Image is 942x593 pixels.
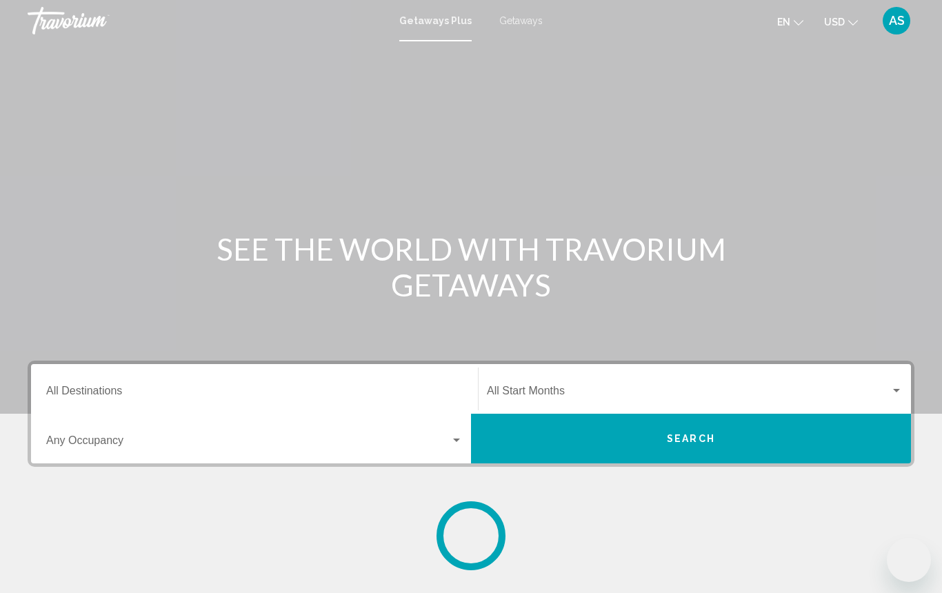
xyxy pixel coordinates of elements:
span: en [777,17,790,28]
a: Getaways [499,15,543,26]
button: User Menu [879,6,914,35]
h1: SEE THE WORLD WITH TRAVORIUM GETAWAYS [212,231,730,303]
div: Search widget [31,364,911,463]
button: Search [471,414,911,463]
iframe: Кнопка запуска окна обмена сообщениями [887,538,931,582]
a: Getaways Plus [399,15,472,26]
button: Change language [777,12,803,32]
a: Travorium [28,7,385,34]
span: Search [667,434,715,445]
span: AS [889,14,905,28]
span: USD [824,17,845,28]
button: Change currency [824,12,858,32]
